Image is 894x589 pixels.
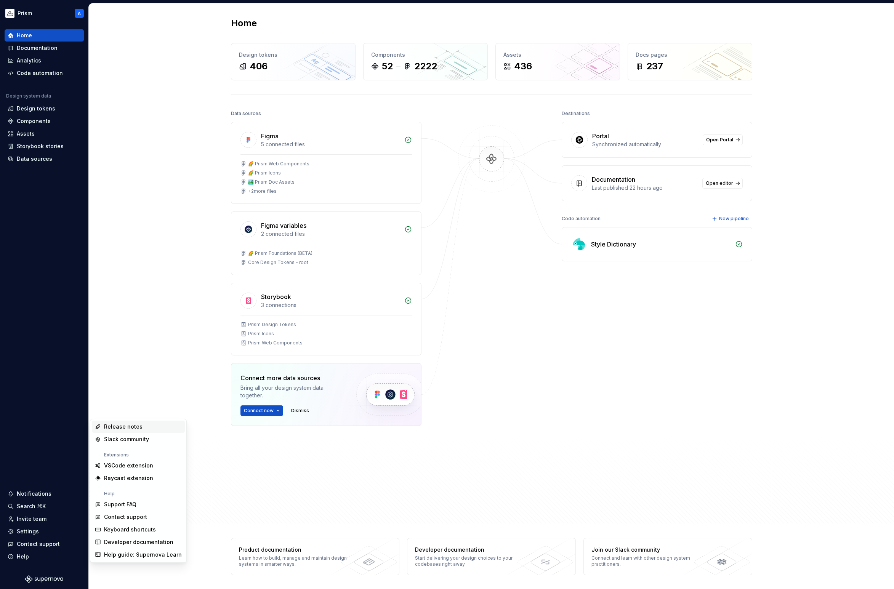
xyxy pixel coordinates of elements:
[231,538,400,575] a: Product documentationLearn how to build, manage and maintain design systems in smarter ways.
[5,128,84,140] a: Assets
[17,117,51,125] div: Components
[92,472,185,484] a: Raycast extension
[261,221,306,230] div: Figma variables
[646,60,663,72] div: 237
[5,488,84,500] button: Notifications
[248,179,295,185] div: 🏞️ Prism Doc Assets
[583,538,752,575] a: Join our Slack communityConnect and learn with other design system practitioners.
[17,540,60,548] div: Contact support
[5,551,84,563] button: Help
[592,175,635,184] div: Documentation
[636,51,744,59] div: Docs pages
[248,250,312,256] div: 🌈 Prism Foundations (BETA)
[17,69,63,77] div: Code automation
[239,546,350,554] div: Product documentation
[248,340,303,346] div: Prism Web Components
[628,43,752,80] a: Docs pages237
[288,405,312,416] button: Dismiss
[240,405,283,416] button: Connect new
[92,536,185,548] a: Developer documentation
[104,501,136,508] div: Support FAQ
[104,538,173,546] div: Developer documentation
[592,141,698,148] div: Synchronized automatically
[17,130,35,138] div: Assets
[104,474,153,482] div: Raycast extension
[2,5,87,21] button: PrismA
[92,491,185,497] div: Help
[415,546,526,554] div: Developer documentation
[5,67,84,79] a: Code automation
[702,178,743,189] a: Open editor
[592,184,698,192] div: Last published 22 hours ago
[92,452,185,458] div: Extensions
[25,575,63,583] svg: Supernova Logo
[239,51,348,59] div: Design tokens
[17,105,55,112] div: Design tokens
[261,141,400,148] div: 5 connected files
[261,230,400,238] div: 2 connected files
[231,43,356,80] a: Design tokens406
[414,60,437,72] div: 2222
[104,435,149,443] div: Slack community
[17,44,58,52] div: Documentation
[17,490,51,498] div: Notifications
[248,259,308,266] div: Core Design Tokens - root
[17,57,41,64] div: Analytics
[231,211,421,275] a: Figma variables2 connected files🌈 Prism Foundations (BETA)Core Design Tokens - root
[231,283,421,355] a: Storybook3 connectionsPrism Design TokensPrism IconsPrism Web Components
[250,60,268,72] div: 406
[104,423,143,431] div: Release notes
[415,555,526,567] div: Start delivering your design choices to your codebases right away.
[5,115,84,127] a: Components
[5,54,84,67] a: Analytics
[719,216,749,222] span: New pipeline
[591,546,702,554] div: Join our Slack community
[240,373,343,383] div: Connect more data sources
[239,555,350,567] div: Learn how to build, manage and maintain design systems in smarter ways.
[6,93,51,99] div: Design system data
[92,433,185,445] a: Slack community
[92,498,185,511] a: Support FAQ
[5,500,84,512] button: Search ⌘K
[261,292,291,301] div: Storybook
[407,538,576,575] a: Developer documentationStart delivering your design choices to your codebases right away.
[5,9,14,18] img: 933d721a-f27f-49e1-b294-5bdbb476d662.png
[17,515,46,523] div: Invite team
[17,553,29,560] div: Help
[5,525,84,538] a: Settings
[92,549,185,561] a: Help guide: Supernova Learn
[5,140,84,152] a: Storybook stories
[5,29,84,42] a: Home
[17,528,39,535] div: Settings
[591,555,702,567] div: Connect and learn with other design system practitioners.
[231,108,261,119] div: Data sources
[248,322,296,328] div: Prism Design Tokens
[562,108,590,119] div: Destinations
[363,43,488,80] a: Components522222
[248,170,281,176] div: 🌈 Prism Icons
[706,137,733,143] span: Open Portal
[17,142,64,150] div: Storybook stories
[240,384,343,399] div: Bring all your design system data together.
[710,213,752,224] button: New pipeline
[248,331,274,337] div: Prism Icons
[5,42,84,54] a: Documentation
[703,134,743,145] a: Open Portal
[17,32,32,39] div: Home
[17,503,46,510] div: Search ⌘K
[495,43,620,80] a: Assets436
[104,513,147,521] div: Contact support
[90,419,186,562] div: Suggestions
[248,161,309,167] div: 🌈 Prism Web Components
[231,122,421,204] a: Figma5 connected files🌈 Prism Web Components🌈 Prism Icons🏞️ Prism Doc Assets+2more files
[104,551,182,559] div: Help guide: Supernova Learn
[248,188,277,194] div: + 2 more files
[5,513,84,525] a: Invite team
[5,153,84,165] a: Data sources
[104,526,156,533] div: Keyboard shortcuts
[5,538,84,550] button: Contact support
[592,131,609,141] div: Portal
[706,180,733,186] span: Open editor
[104,462,153,469] div: VSCode extension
